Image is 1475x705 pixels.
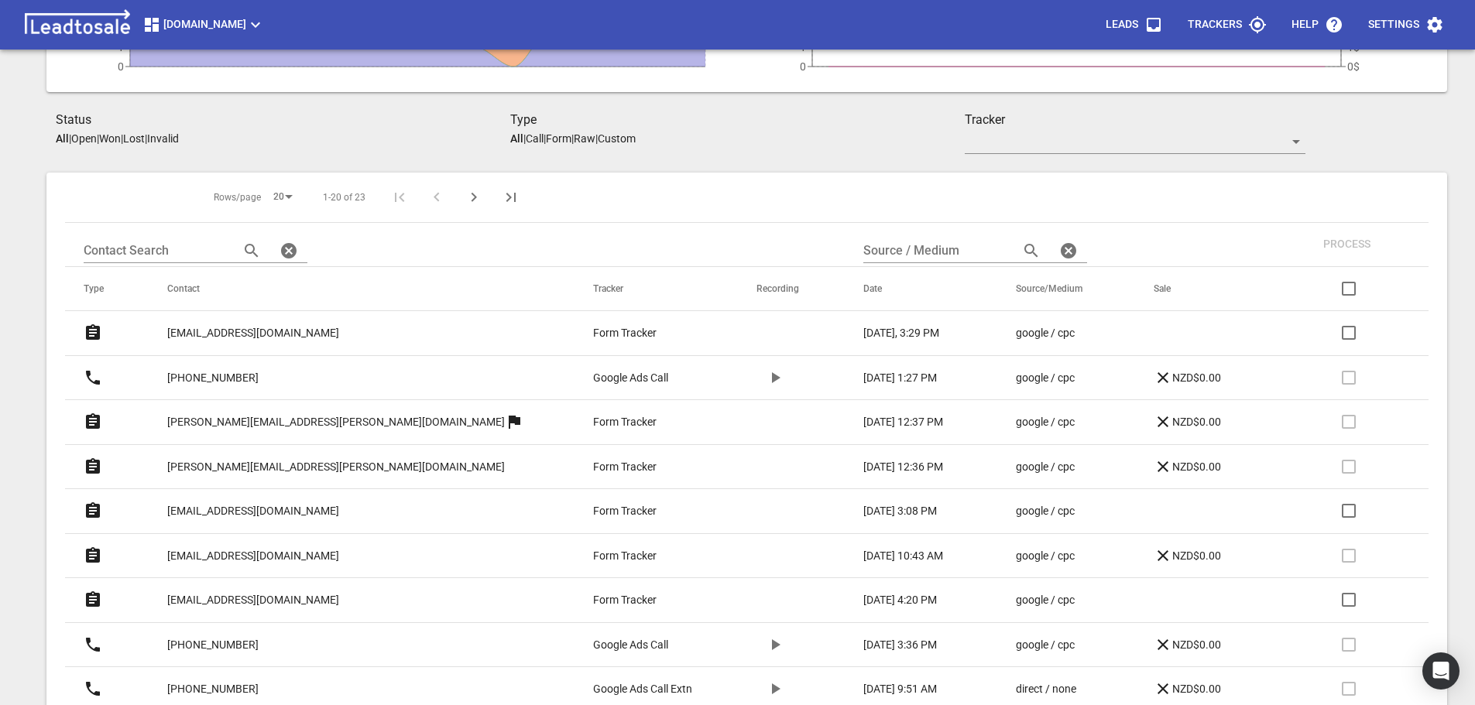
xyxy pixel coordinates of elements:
svg: More than one lead from this user [505,412,523,431]
tspan: 1$ [1347,41,1360,53]
svg: Call [84,368,102,387]
p: [DATE] 12:37 PM [863,414,943,430]
p: Form Tracker [593,414,657,430]
span: [DOMAIN_NAME] [142,15,265,34]
tspan: 1 [800,41,806,53]
p: [DATE] 3:36 PM [863,637,937,653]
p: [DATE] 3:08 PM [863,503,937,519]
th: Tracker [575,267,739,311]
a: [EMAIL_ADDRESS][DOMAIN_NAME] [167,492,339,530]
p: [PHONE_NUMBER] [167,370,259,386]
p: Raw [574,132,595,145]
p: NZD$0.00 [1154,635,1221,654]
span: | [544,132,546,145]
svg: Form [84,323,102,342]
span: | [121,132,123,145]
p: [DATE] 4:20 PM [863,592,937,608]
a: google / cpc [1016,637,1093,653]
svg: Call [84,635,102,654]
span: | [69,132,71,145]
p: Form Tracker [593,548,657,564]
p: [DATE] 10:43 AM [863,548,943,564]
svg: Form [84,412,102,431]
th: Contact [149,267,575,311]
th: Recording [738,267,844,311]
a: Form Tracker [593,503,695,519]
a: [PERSON_NAME][EMAIL_ADDRESS][PERSON_NAME][DOMAIN_NAME] [167,448,505,486]
p: [PHONE_NUMBER] [167,681,259,697]
p: Settings [1368,17,1419,33]
p: [EMAIL_ADDRESS][DOMAIN_NAME] [167,592,339,608]
a: [PHONE_NUMBER] [167,626,259,664]
p: [PERSON_NAME][EMAIL_ADDRESS][PERSON_NAME][DOMAIN_NAME] [167,414,505,430]
a: [EMAIL_ADDRESS][DOMAIN_NAME] [167,314,339,352]
p: [EMAIL_ADDRESS][DOMAIN_NAME] [167,548,339,564]
svg: Form [84,546,102,565]
a: Form Tracker [593,592,695,608]
h3: Status [56,111,510,129]
span: | [571,132,574,145]
a: Form Tracker [593,414,695,430]
p: Call [526,132,544,145]
p: Trackers [1188,17,1242,33]
h3: Tracker [965,111,1305,129]
p: google / cpc [1016,325,1075,341]
p: Google Ads Call [593,637,668,653]
a: google / cpc [1016,592,1093,608]
p: [DATE], 3:29 PM [863,325,939,341]
a: Google Ads Call Extn [593,681,695,697]
a: [DATE] 10:43 AM [863,548,954,564]
a: [DATE] 4:20 PM [863,592,954,608]
p: NZD$0.00 [1154,679,1221,698]
a: [DATE] 1:27 PM [863,370,954,386]
svg: Form [84,501,102,520]
p: google / cpc [1016,370,1075,386]
div: 20 [267,187,298,207]
p: google / cpc [1016,503,1075,519]
a: Google Ads Call [593,370,695,386]
p: [EMAIL_ADDRESS][DOMAIN_NAME] [167,325,339,341]
p: [PERSON_NAME][EMAIL_ADDRESS][PERSON_NAME][DOMAIN_NAME] [167,459,505,475]
svg: Form [84,457,102,476]
a: [PERSON_NAME][EMAIL_ADDRESS][PERSON_NAME][DOMAIN_NAME] [167,403,505,441]
a: NZD$0.00 [1154,546,1249,565]
p: Won [99,132,121,145]
p: Form Tracker [593,459,657,475]
p: google / cpc [1016,414,1075,430]
p: Custom [598,132,636,145]
a: Form Tracker [593,548,695,564]
button: Next Page [455,179,492,216]
p: Invalid [147,132,179,145]
a: Form Tracker [593,459,695,475]
tspan: 1 [118,41,124,53]
a: [DATE] 3:36 PM [863,637,954,653]
p: NZD$0.00 [1154,412,1221,431]
a: [DATE], 3:29 PM [863,325,954,341]
span: 1-20 of 23 [323,191,365,204]
a: google / cpc [1016,325,1093,341]
a: google / cpc [1016,548,1093,564]
p: google / cpc [1016,548,1075,564]
a: [DATE] 12:36 PM [863,459,954,475]
a: google / cpc [1016,414,1093,430]
aside: All [510,132,523,145]
span: | [523,132,526,145]
th: Date [845,267,997,311]
p: [DATE] 12:36 PM [863,459,943,475]
p: Google Ads Call Extn [593,681,692,697]
th: Sale [1135,267,1292,311]
p: NZD$0.00 [1154,546,1221,565]
tspan: 0 [118,60,124,73]
p: google / cpc [1016,637,1075,653]
p: Form Tracker [593,503,657,519]
a: [DATE] 3:08 PM [863,503,954,519]
svg: Call [84,679,102,698]
a: direct / none [1016,681,1093,697]
a: [EMAIL_ADDRESS][DOMAIN_NAME] [167,581,339,619]
a: google / cpc [1016,503,1093,519]
a: NZD$0.00 [1154,412,1249,431]
a: NZD$0.00 [1154,368,1249,387]
button: [DOMAIN_NAME] [136,9,271,40]
p: Form [546,132,571,145]
span: | [145,132,147,145]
